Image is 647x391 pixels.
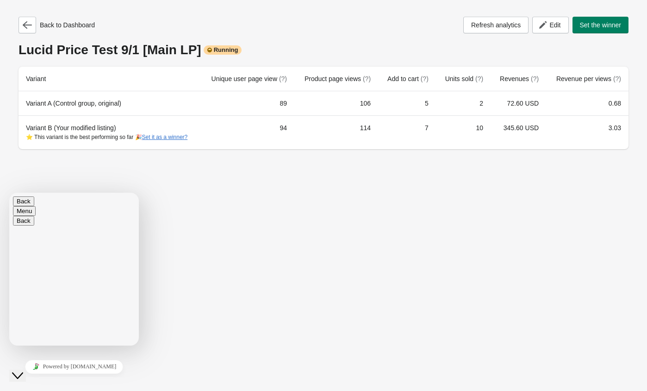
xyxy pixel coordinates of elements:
[436,91,491,115] td: 2
[491,91,546,115] td: 72.60 USD
[9,356,139,377] iframe: chat widget
[546,115,628,149] td: 3.03
[378,115,436,149] td: 7
[445,75,483,82] span: Units sold
[279,75,287,82] span: (?)
[421,75,429,82] span: (?)
[9,354,39,382] iframe: chat widget
[546,91,628,115] td: 0.68
[463,17,529,33] button: Refresh analytics
[19,67,201,91] th: Variant
[19,17,95,33] div: Back to Dashboard
[580,21,622,29] span: Set the winner
[556,75,621,82] span: Revenue per views
[26,132,193,142] div: ⭐ This variant is the best performing so far 🎉
[471,21,521,29] span: Refresh analytics
[201,115,294,149] td: 94
[201,91,294,115] td: 89
[294,115,378,149] td: 114
[305,75,371,82] span: Product page views
[500,75,539,82] span: Revenues
[532,17,568,33] button: Edit
[436,115,491,149] td: 10
[378,91,436,115] td: 5
[549,21,560,29] span: Edit
[19,43,628,57] div: Lucid Price Test 9/1 [Main LP]
[475,75,483,82] span: (?)
[572,17,629,33] button: Set the winner
[387,75,429,82] span: Add to cart
[204,45,242,55] div: Running
[613,75,621,82] span: (?)
[531,75,539,82] span: (?)
[491,115,546,149] td: 345.60 USD
[142,134,188,140] button: Set it as a winner?
[26,123,193,142] div: Variant B (Your modified listing)
[26,99,193,108] div: Variant A (Control group, original)
[9,193,139,346] iframe: chat widget
[294,91,378,115] td: 106
[363,75,371,82] span: (?)
[212,75,287,82] span: Unique user page view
